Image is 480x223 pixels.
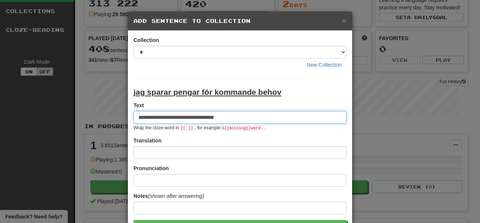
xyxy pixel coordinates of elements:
[133,36,159,44] label: Collection
[187,125,195,131] code: }}
[133,192,204,200] label: Notes
[133,137,162,144] label: Translation
[133,88,281,96] u: jag sparar pengar för kommande behov
[342,16,346,25] span: ×
[148,193,204,199] em: (shown after answering)
[220,125,264,131] code: A {{ missing }} word.
[133,102,144,109] label: Text
[302,58,346,71] button: New Collection
[133,165,169,172] label: Pronunciation
[179,125,187,131] code: {{
[133,17,346,25] h5: Add Sentence to Collection
[133,125,265,130] small: Wrap the cloze-word in , for example .
[342,16,346,24] button: Close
